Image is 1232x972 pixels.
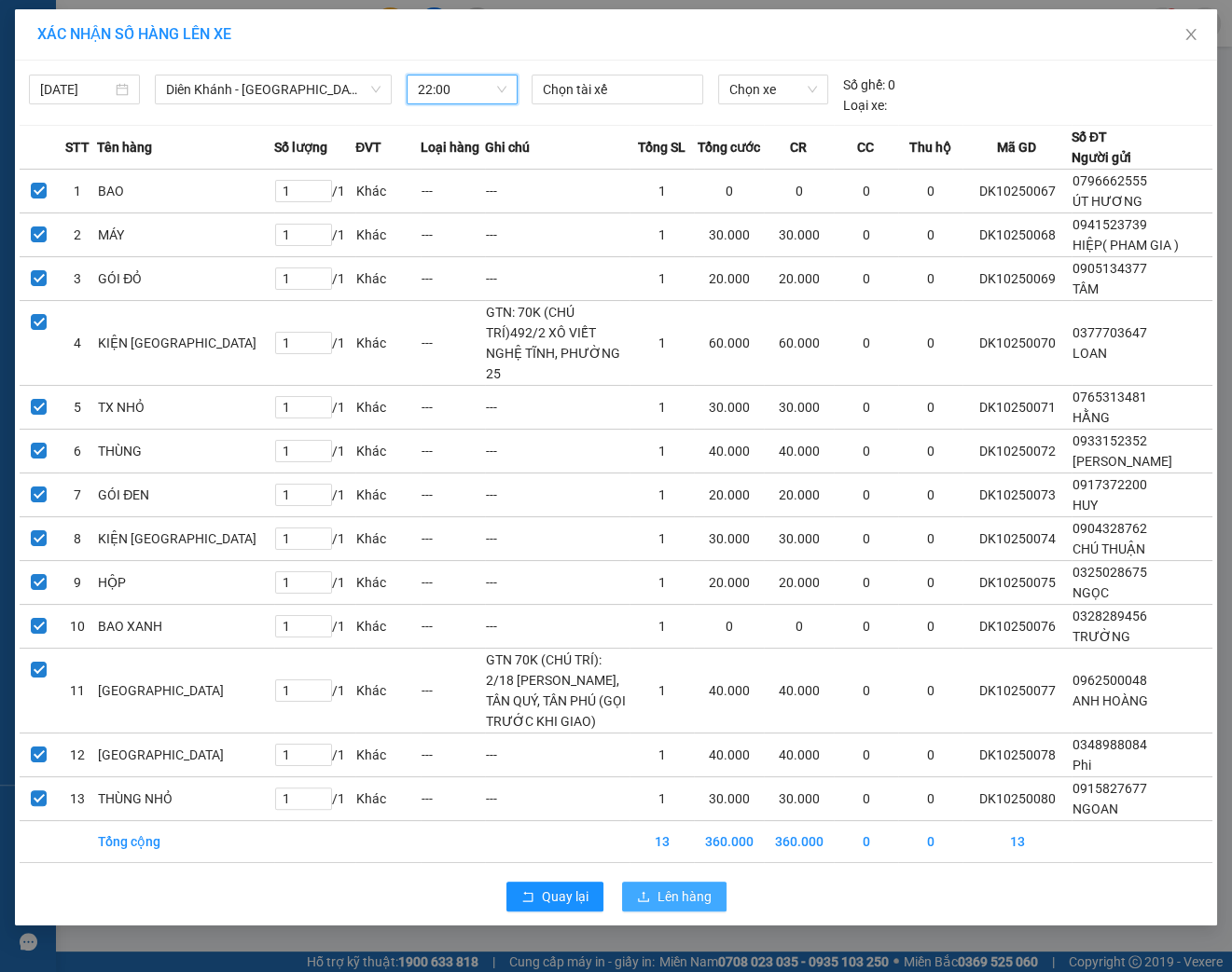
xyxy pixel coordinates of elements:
[1073,801,1118,816] span: NGOAN
[1073,410,1110,425] span: HẰNG
[59,733,98,777] td: 12
[898,473,962,517] td: 0
[485,777,630,821] td: ---
[834,430,898,473] td: 0
[658,886,712,907] span: Lên hàng
[355,561,420,605] td: Khác
[962,561,1071,605] td: DK10250075
[421,257,485,301] td: ---
[834,257,898,301] td: 0
[834,821,898,863] td: 0
[421,561,485,605] td: ---
[764,473,834,517] td: 20.000
[898,649,962,733] td: 0
[16,16,45,35] span: Gửi:
[1073,194,1142,209] span: ÚT HƯƠNG
[274,386,355,430] td: / 1
[630,733,694,777] td: 1
[421,170,485,213] td: ---
[16,80,165,106] div: 0915827677
[355,517,420,561] td: Khác
[1073,585,1109,600] span: NGỌC
[355,430,420,473] td: Khác
[355,386,420,430] td: Khác
[485,386,630,430] td: ---
[355,777,420,821] td: Khác
[694,257,764,301] td: 20.000
[630,386,694,430] td: 1
[421,213,485,257] td: ---
[694,561,764,605] td: 20.000
[1073,541,1145,556] span: CHÚ THUẬN
[1073,325,1147,340] span: 0377703647
[764,170,834,213] td: 0
[59,777,98,821] td: 13
[485,649,630,733] td: GTN 70K (CHÚ TRÍ): 2/18 [PERSON_NAME], TÂN QUÝ, TÂN PHÚ (GỌI TRƯỚC KHI GIAO)
[97,517,274,561] td: KIỆN [GEOGRAPHIC_DATA]
[694,649,764,733] td: 40.000
[834,777,898,821] td: 0
[59,170,98,213] td: 1
[59,473,98,517] td: 7
[962,170,1071,213] td: DK10250067
[630,170,694,213] td: 1
[764,821,834,863] td: 360.000
[1165,9,1217,62] button: Close
[97,137,152,157] span: Tên hàng
[97,733,274,777] td: [GEOGRAPHIC_DATA]
[962,733,1071,777] td: DK10250078
[898,605,962,649] td: 0
[485,213,630,257] td: ---
[694,777,764,821] td: 30.000
[485,301,630,386] td: GTN: 70K (CHÚ TRÍ)492/2 XÔ VIẾT NGHỆ TĨNH, PHƯỜNG 25
[764,517,834,561] td: 30.000
[274,777,355,821] td: / 1
[898,301,962,386] td: 0
[355,137,381,157] span: ĐVT
[834,517,898,561] td: 0
[1073,454,1172,469] span: [PERSON_NAME]
[1073,693,1148,708] span: ANH HOÀNG
[898,561,962,605] td: 0
[485,430,630,473] td: ---
[97,821,274,863] td: Tổng cộng
[630,473,694,517] td: 1
[764,386,834,430] td: 30.000
[630,821,694,863] td: 13
[764,777,834,821] td: 30.000
[764,561,834,605] td: 20.000
[178,58,327,80] div: HOÀNG
[638,137,685,157] span: Tổng SL
[16,58,165,80] div: NGOAN
[506,882,603,911] button: rollbackQuay lại
[355,257,420,301] td: Khác
[1073,737,1147,752] span: 0348988084
[1073,173,1147,188] span: 0796662555
[1073,238,1179,253] span: HIỆP( PHAM GIA )
[178,16,223,35] span: Nhận:
[40,79,112,100] input: 11/10/2025
[1073,261,1147,276] span: 0905134377
[729,75,817,103] span: Chọn xe
[485,605,630,649] td: ---
[1073,390,1147,404] span: 0765313481
[764,733,834,777] td: 40.000
[898,733,962,777] td: 0
[59,213,98,257] td: 2
[97,561,274,605] td: HỘP
[421,301,485,386] td: ---
[694,821,764,863] td: 360.000
[630,430,694,473] td: 1
[274,649,355,733] td: / 1
[355,213,420,257] td: Khác
[898,430,962,473] td: 0
[97,257,274,301] td: GÓI ĐỎ
[764,430,834,473] td: 40.000
[97,649,274,733] td: [GEOGRAPHIC_DATA]
[1073,629,1130,644] span: TRƯỜNG
[790,137,807,157] span: CR
[97,213,274,257] td: MÁY
[962,301,1071,386] td: DK10250070
[997,137,1036,157] span: Mã GD
[834,386,898,430] td: 0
